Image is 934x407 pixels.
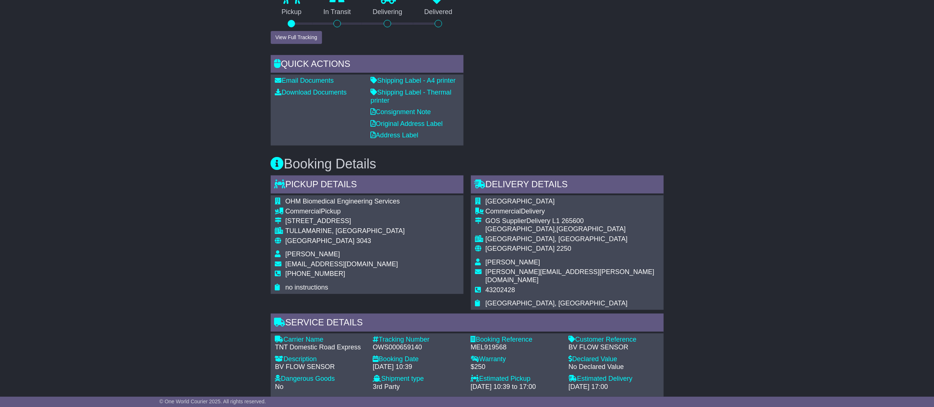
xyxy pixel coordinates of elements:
[486,259,540,266] span: [PERSON_NAME]
[285,208,321,215] span: Commercial
[275,363,366,371] div: BV FLOW SENSOR
[371,77,456,84] a: Shipping Label - A4 printer
[285,260,398,268] span: [EMAIL_ADDRESS][DOMAIN_NAME]
[569,363,659,371] div: No Declared Value
[285,237,355,244] span: [GEOGRAPHIC_DATA]
[312,8,362,16] p: In Transit
[275,77,334,84] a: Email Documents
[362,8,414,16] p: Delivering
[371,131,418,139] a: Address Label
[486,268,654,284] span: [PERSON_NAME][EMAIL_ADDRESS][PERSON_NAME][DOMAIN_NAME]
[285,250,340,258] span: [PERSON_NAME]
[275,89,347,96] a: Download Documents
[285,270,345,277] span: [PHONE_NUMBER]
[285,208,405,216] div: Pickup
[275,355,366,363] div: Description
[285,198,400,205] span: OHM Biomedical Engineering Services
[486,225,659,233] div: [GEOGRAPHIC_DATA],[GEOGRAPHIC_DATA]
[486,235,659,243] div: [GEOGRAPHIC_DATA], [GEOGRAPHIC_DATA]
[486,208,521,215] span: Commercial
[373,363,463,371] div: [DATE] 10:39
[160,399,266,404] span: © One World Courier 2025. All rights reserved.
[271,8,313,16] p: Pickup
[271,157,664,171] h3: Booking Details
[271,175,463,195] div: Pickup Details
[275,336,366,344] div: Carrier Name
[271,55,463,75] div: Quick Actions
[373,355,463,363] div: Booking Date
[373,336,463,344] div: Tracking Number
[569,343,659,352] div: BV FLOW SENSOR
[271,31,322,44] button: View Full Tracking
[371,108,431,116] a: Consignment Note
[471,343,561,352] div: MEL919568
[471,355,561,363] div: Warranty
[275,375,366,383] div: Dangerous Goods
[569,375,659,383] div: Estimated Delivery
[373,375,463,383] div: Shipment type
[486,217,659,225] div: GOS SupplierDelivery L1 265600
[486,300,628,307] span: [GEOGRAPHIC_DATA], [GEOGRAPHIC_DATA]
[285,227,405,235] div: TULLAMARINE, [GEOGRAPHIC_DATA]
[569,336,659,344] div: Customer Reference
[486,208,659,216] div: Delivery
[569,383,659,391] div: [DATE] 17:00
[275,343,366,352] div: TNT Domestic Road Express
[486,286,515,294] span: 43202428
[413,8,463,16] p: Delivered
[569,355,659,363] div: Declared Value
[471,363,561,371] div: $250
[471,383,561,391] div: [DATE] 10:39 to 17:00
[371,120,443,127] a: Original Address Label
[373,383,400,390] span: 3rd Party
[371,89,452,104] a: Shipping Label - Thermal printer
[373,343,463,352] div: OWS000659140
[471,336,561,344] div: Booking Reference
[356,237,371,244] span: 3043
[557,245,571,252] span: 2250
[471,175,664,195] div: Delivery Details
[285,217,405,225] div: [STREET_ADDRESS]
[471,375,561,383] div: Estimated Pickup
[486,245,555,252] span: [GEOGRAPHIC_DATA]
[285,284,328,291] span: no instructions
[486,198,555,205] span: [GEOGRAPHIC_DATA]
[275,383,284,390] span: No
[271,314,664,334] div: Service Details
